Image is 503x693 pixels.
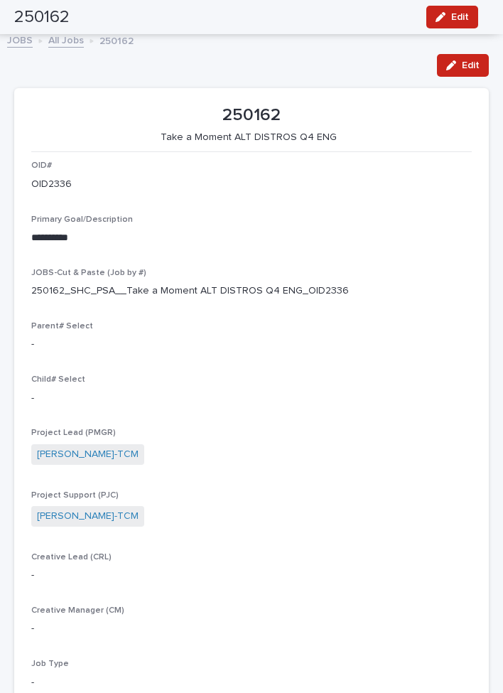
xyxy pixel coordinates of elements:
[31,215,133,224] span: Primary Goal/Description
[31,491,119,500] span: Project Support (PJC)
[437,54,489,77] button: Edit
[31,177,72,192] p: OID2336
[99,32,134,48] p: 250162
[31,322,93,331] span: Parent# Select
[31,161,52,170] span: OID#
[48,31,84,48] a: All Jobs
[31,660,69,668] span: Job Type
[31,284,349,299] p: 250162_SHC_PSA__Take a Moment ALT DISTROS Q4 ENG_OID2336
[31,568,472,583] p: -
[31,675,472,690] p: -
[31,391,472,406] p: -
[31,131,466,144] p: Take a Moment ALT DISTROS Q4 ENG
[462,60,480,70] span: Edit
[37,447,139,462] a: [PERSON_NAME]-TCM
[7,31,33,48] a: JOBS
[31,105,472,126] p: 250162
[31,269,146,277] span: JOBS-Cut & Paste (Job by #)
[31,375,85,384] span: Child# Select
[37,509,139,524] a: [PERSON_NAME]-TCM
[31,621,472,636] p: -
[31,553,112,562] span: Creative Lead (CRL)
[31,337,472,352] p: -
[31,606,124,615] span: Creative Manager (CM)
[31,429,116,437] span: Project Lead (PMGR)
